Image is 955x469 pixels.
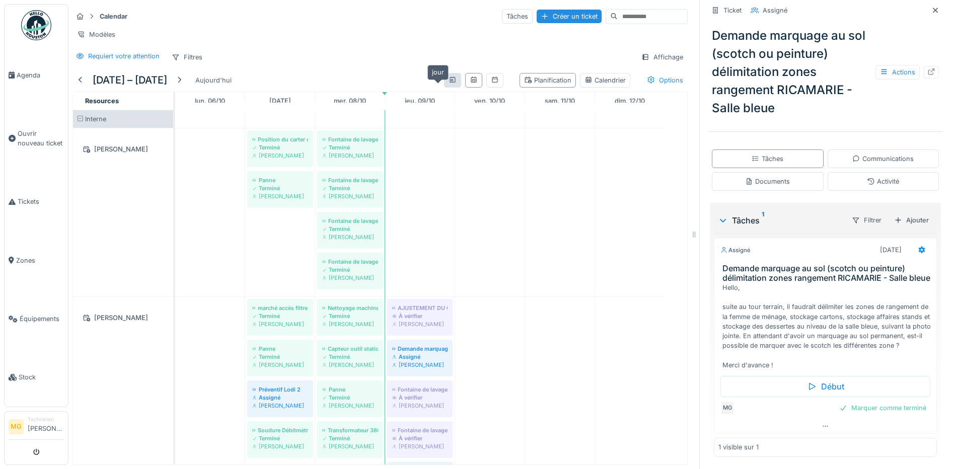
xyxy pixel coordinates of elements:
[322,176,378,184] div: Fontaine de lavage
[392,394,448,402] div: À vérifier
[252,361,308,369] div: [PERSON_NAME]
[85,115,106,123] span: Interne
[722,264,932,283] h3: Demande marquage au sol (scotch ou peinture) délimitation zones rangement RICAMARIE - Salle bleue
[9,419,24,434] li: MG
[28,416,64,423] div: Technicien
[252,143,308,151] div: Terminé
[322,312,378,320] div: Terminé
[5,173,68,231] a: Tickets
[584,75,626,85] div: Calendrier
[720,246,751,255] div: Assigné
[322,274,378,282] div: [PERSON_NAME]
[524,75,571,85] div: Planification
[252,312,308,320] div: Terminé
[392,426,448,434] div: Fontaine de lavage
[720,401,734,415] div: MG
[252,434,308,442] div: Terminé
[867,177,899,186] div: Activité
[322,442,378,450] div: [PERSON_NAME]
[880,245,902,255] div: [DATE]
[392,353,448,361] div: Assigné
[18,197,64,206] span: Tickets
[96,12,131,21] strong: Calendar
[392,361,448,369] div: [PERSON_NAME]
[427,65,449,80] div: jour
[21,10,51,40] img: Badge_color-CXgf-gQk.svg
[252,353,308,361] div: Terminé
[752,154,783,164] div: Tâches
[745,177,790,186] div: Documents
[612,94,647,108] a: 12 octobre 2025
[392,320,448,328] div: [PERSON_NAME]
[322,184,378,192] div: Terminé
[762,214,764,226] sup: 1
[322,361,378,369] div: [PERSON_NAME]
[322,394,378,402] div: Terminé
[20,314,64,324] span: Équipements
[537,10,602,23] div: Créer un ticket
[322,304,378,312] div: Nettoyage machine
[252,192,308,200] div: [PERSON_NAME]
[252,345,308,353] div: Panne
[392,312,448,320] div: À vérifier
[88,51,160,61] div: Requiert votre attention
[322,320,378,328] div: [PERSON_NAME]
[5,46,68,104] a: Agenda
[322,402,378,410] div: [PERSON_NAME]
[252,426,308,434] div: Soudure Débitmètre
[847,213,886,227] div: Filtrer
[28,416,64,437] li: [PERSON_NAME]
[322,426,378,434] div: Transformateur 380V montage
[252,394,308,402] div: Assigné
[402,94,437,108] a: 9 octobre 2025
[392,385,448,394] div: Fontaine de lavage
[718,214,843,226] div: Tâches
[720,376,930,397] div: Début
[502,9,533,24] div: Tâches
[322,151,378,160] div: [PERSON_NAME]
[79,143,167,155] div: [PERSON_NAME]
[392,304,448,312] div: AJUSTEMENT DU CADRE DE LA PORTE PIETONNE ATELIER RICAMARIE
[723,6,742,15] div: Ticket
[93,74,167,86] h5: [DATE] – [DATE]
[18,129,64,148] span: Ouvrir nouveau ticket
[331,94,369,108] a: 8 octobre 2025
[267,94,293,108] a: 7 octobre 2025
[252,304,308,312] div: marché accès filtre papier
[252,151,308,160] div: [PERSON_NAME]
[85,97,119,105] span: Resources
[322,266,378,274] div: Terminé
[167,50,207,64] div: Filtres
[252,402,308,410] div: [PERSON_NAME]
[252,320,308,328] div: [PERSON_NAME]
[19,372,64,382] span: Stock
[16,256,64,265] span: Zones
[322,143,378,151] div: Terminé
[322,385,378,394] div: Panne
[322,192,378,200] div: [PERSON_NAME]
[252,176,308,184] div: Panne
[5,104,68,173] a: Ouvrir nouveau ticket
[392,442,448,450] div: [PERSON_NAME]
[252,442,308,450] div: [PERSON_NAME]
[392,345,448,353] div: Demande marquage au sol (scotch ou peinture) délimitation zones rangement RICAMARIE - Salle bleue
[322,225,378,233] div: Terminé
[637,50,688,64] div: Affichage
[890,213,933,227] div: Ajouter
[252,135,308,143] div: Position du carter clim mal repositionner
[392,434,448,442] div: À vérifier
[72,27,120,42] div: Modèles
[17,70,64,80] span: Agenda
[722,283,932,370] div: Hello, suite au tour terrain, il faudrait délimiter les zones de rangement de la femme de ménage,...
[322,258,378,266] div: Fontaine de lavage
[708,23,943,121] div: Demande marquage au sol (scotch ou peinture) délimitation zones rangement RICAMARIE - Salle bleue
[835,401,930,415] div: Marquer comme terminé
[322,434,378,442] div: Terminé
[852,154,914,164] div: Communications
[322,345,378,353] div: Capteur outil station chargement/déchargement
[5,348,68,407] a: Stock
[191,73,236,87] div: Aujourd'hui
[192,94,228,108] a: 6 octobre 2025
[763,6,787,15] div: Assigné
[322,353,378,361] div: Terminé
